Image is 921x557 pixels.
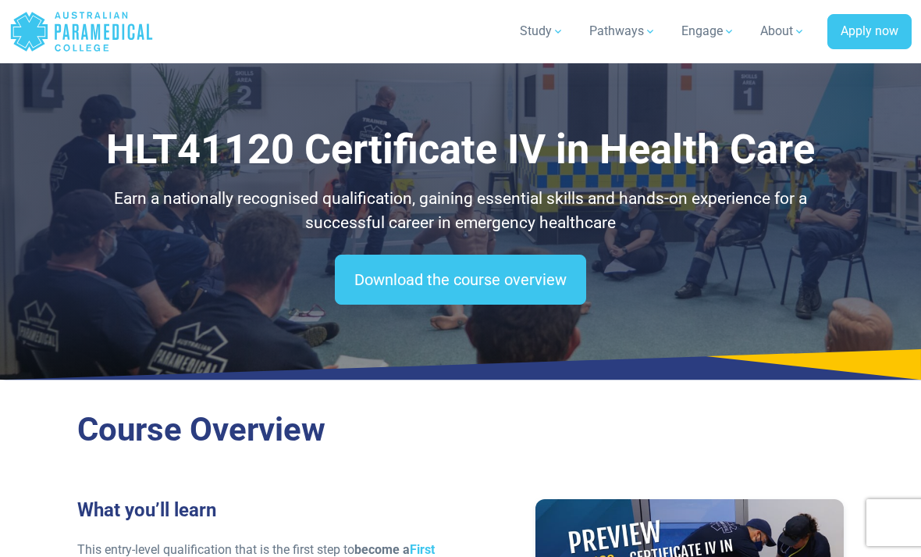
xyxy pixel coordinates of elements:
a: About [751,9,815,53]
a: Engage [672,9,745,53]
a: Apply now [827,14,912,50]
h2: Course Overview [77,410,845,449]
a: Study [510,9,574,53]
a: Pathways [580,9,666,53]
p: Earn a nationally recognised qualification, gaining essential skills and hands-on experience for ... [77,187,845,236]
a: Download the course overview [335,255,586,305]
h1: HLT41120 Certificate IV in Health Care [77,125,845,174]
a: Australian Paramedical College [9,6,154,57]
